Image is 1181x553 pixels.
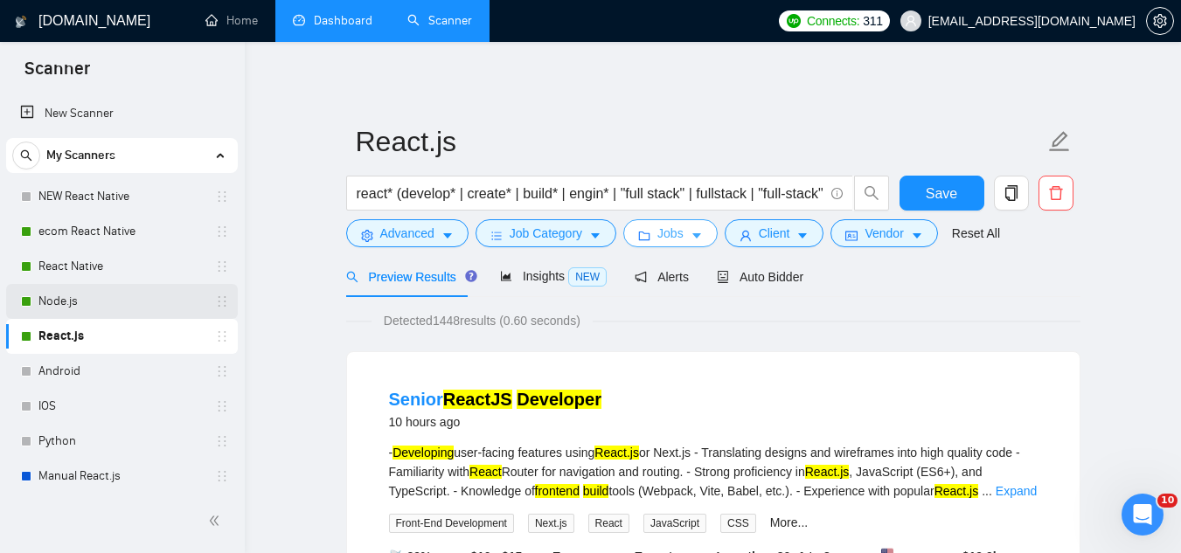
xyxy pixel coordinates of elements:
[476,219,616,247] button: barsJob Categorycaret-down
[740,229,752,242] span: user
[845,229,858,242] span: idcard
[594,446,639,460] mark: React.js
[807,11,859,31] span: Connects:
[1048,130,1071,153] span: edit
[1039,185,1073,201] span: delete
[393,446,454,460] mark: Developing
[215,399,229,413] span: holder
[38,459,205,494] a: Manual React.js
[208,512,226,529] span: double-left
[389,514,514,533] span: Front-End Development
[517,390,601,409] mark: Developer
[787,14,801,28] img: upwork-logo.png
[805,465,850,479] mark: React.js
[389,390,601,409] a: SeniorReactJS Developer
[10,56,104,93] span: Scanner
[1146,14,1174,28] a: setting
[1157,494,1178,508] span: 10
[215,364,229,378] span: holder
[346,271,358,283] span: search
[717,271,729,283] span: robot
[717,270,803,284] span: Auto Bidder
[215,294,229,308] span: holder
[589,229,601,242] span: caret-down
[215,259,229,273] span: holder
[720,514,756,533] span: CSS
[725,219,824,247] button: userClientcaret-down
[510,224,582,243] span: Job Category
[583,484,609,498] mark: build
[1122,494,1164,536] iframe: Intercom live chat
[1039,176,1073,211] button: delete
[15,8,27,36] img: logo
[215,225,229,238] span: holder
[934,484,979,498] mark: React.js
[657,224,684,243] span: Jobs
[38,354,205,389] a: Android
[830,219,937,247] button: idcardVendorcaret-down
[643,514,706,533] span: JavaScript
[905,15,917,27] span: user
[623,219,718,247] button: folderJobscaret-down
[356,120,1045,163] input: Scanner name...
[770,515,809,529] a: More...
[38,179,205,214] a: NEW React Native
[38,389,205,424] a: IOS
[994,176,1029,211] button: copy
[1146,7,1174,35] button: setting
[361,229,373,242] span: setting
[796,229,809,242] span: caret-down
[952,224,1000,243] a: Reset All
[205,13,258,28] a: homeHome
[831,188,843,199] span: info-circle
[900,176,984,211] button: Save
[215,434,229,448] span: holder
[357,183,823,204] input: Search Freelance Jobs...
[389,443,1038,501] div: - user-facing features using or Next.js - Translating designs and wireframes into high quality co...
[346,270,472,284] span: Preview Results
[443,390,512,409] mark: ReactJS
[588,514,629,533] span: React
[691,229,703,242] span: caret-down
[911,229,923,242] span: caret-down
[638,229,650,242] span: folder
[469,465,502,479] mark: React
[463,268,479,284] div: Tooltip anchor
[996,484,1037,498] a: Expand
[865,224,903,243] span: Vendor
[568,267,607,287] span: NEW
[20,96,224,131] a: New Scanner
[535,484,580,498] mark: frontend
[635,270,689,284] span: Alerts
[995,185,1028,201] span: copy
[982,484,992,498] span: ...
[215,190,229,204] span: holder
[926,183,957,204] span: Save
[346,219,469,247] button: settingAdvancedcaret-down
[1147,14,1173,28] span: setting
[500,270,512,282] span: area-chart
[293,13,372,28] a: dashboardDashboard
[863,11,882,31] span: 311
[6,96,238,131] li: New Scanner
[46,138,115,173] span: My Scanners
[38,249,205,284] a: React Native
[38,424,205,459] a: Python
[380,224,434,243] span: Advanced
[215,469,229,483] span: holder
[12,142,40,169] button: search
[500,269,607,283] span: Insights
[854,176,889,211] button: search
[38,284,205,319] a: Node.js
[407,13,472,28] a: searchScanner
[635,271,647,283] span: notification
[490,229,503,242] span: bars
[441,229,454,242] span: caret-down
[855,185,888,201] span: search
[528,514,574,533] span: Next.js
[372,311,593,330] span: Detected 1448 results (0.60 seconds)
[215,329,229,343] span: holder
[13,149,39,162] span: search
[38,319,205,354] a: React.js
[389,411,601,432] div: 10 hours ago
